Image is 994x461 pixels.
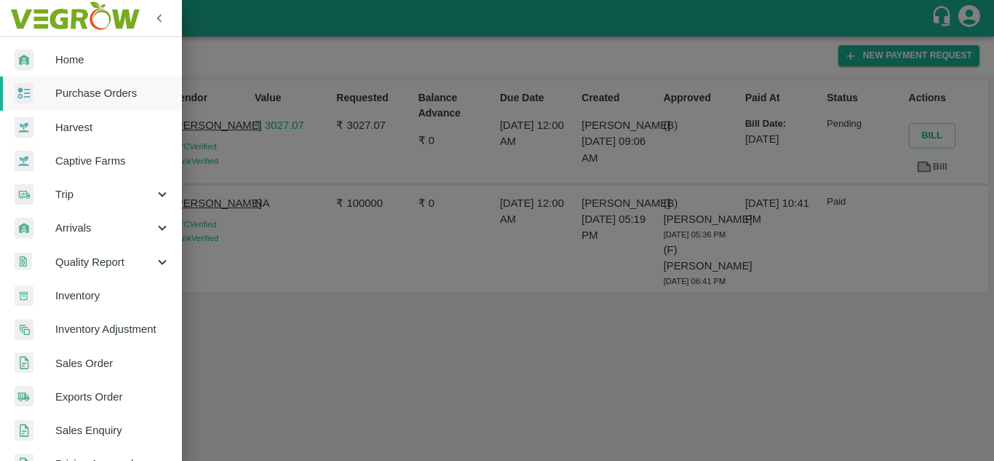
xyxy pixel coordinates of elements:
span: Exports Order [55,389,170,405]
img: sales [15,352,33,374]
img: harvest [15,117,33,138]
span: Inventory [55,288,170,304]
img: harvest [15,150,33,172]
span: Harvest [55,119,170,135]
span: Sales Enquiry [55,422,170,438]
span: Trip [55,186,154,202]
span: Quality Report [55,254,154,270]
img: whArrival [15,50,33,71]
img: whInventory [15,285,33,307]
img: shipments [15,386,33,407]
span: Arrivals [55,220,154,236]
span: Captive Farms [55,153,170,169]
img: whArrival [15,218,33,239]
span: Sales Order [55,355,170,371]
img: sales [15,420,33,441]
img: delivery [15,184,33,205]
img: reciept [15,83,33,104]
img: inventory [15,319,33,340]
span: Inventory Adjustment [55,321,170,337]
img: qualityReport [15,253,32,271]
span: Purchase Orders [55,85,170,101]
span: Home [55,52,170,68]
